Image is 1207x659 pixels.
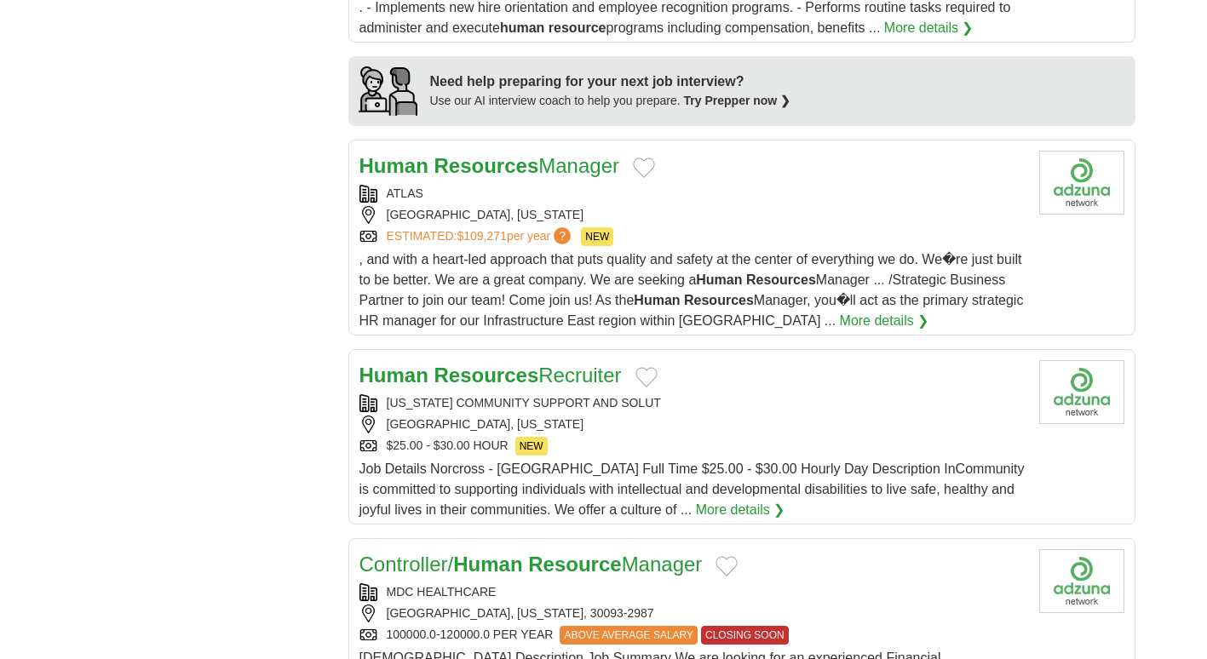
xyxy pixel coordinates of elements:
[701,626,789,645] span: CLOSING SOON
[359,252,1024,328] span: , and with a heart-led approach that puts quality and safety at the center of everything we do. W...
[430,72,791,92] div: Need help preparing for your next job interview?
[581,227,613,246] span: NEW
[359,461,1025,517] span: Job Details Norcross - [GEOGRAPHIC_DATA] Full Time $25.00 - $30.00 Hourly Day Description InCommu...
[434,364,539,387] strong: Resources
[554,227,571,244] span: ?
[684,94,791,107] a: Try Prepper now ❯
[840,311,929,331] a: More details ❯
[549,20,606,35] strong: resource
[359,605,1026,622] div: [GEOGRAPHIC_DATA], [US_STATE], 30093-2987
[884,18,974,38] a: More details ❯
[528,553,621,576] strong: Resource
[634,293,680,307] strong: Human
[696,500,785,520] a: More details ❯
[746,272,816,287] strong: Resources
[515,437,548,456] span: NEW
[359,206,1026,224] div: [GEOGRAPHIC_DATA], [US_STATE]
[359,626,1026,645] div: 100000.0-120000.0 PER YEAR
[359,154,428,177] strong: Human
[359,437,1026,456] div: $25.00 - $30.00 HOUR
[359,364,428,387] strong: Human
[359,364,622,387] a: Human ResourcesRecruiter
[359,154,619,177] a: Human ResourcesManager
[387,227,575,246] a: ESTIMATED:$109,271per year?
[430,92,791,110] div: Use our AI interview coach to help you prepare.
[359,185,1026,203] div: ATLAS
[716,556,738,576] button: Add to favorite jobs
[1039,360,1124,424] img: Company logo
[500,20,544,35] strong: human
[1039,151,1124,215] img: Company logo
[633,158,655,178] button: Add to favorite jobs
[359,415,1026,433] div: [GEOGRAPHIC_DATA], [US_STATE]
[457,229,506,243] span: $109,271
[696,272,742,287] strong: Human
[560,626,698,645] span: ABOVE AVERAGE SALARY
[453,553,522,576] strong: Human
[359,583,1026,601] div: MDC HEALTHCARE
[684,293,754,307] strong: Resources
[635,367,658,387] button: Add to favorite jobs
[1039,549,1124,613] img: Company logo
[359,553,703,576] a: Controller/Human ResourceManager
[359,394,1026,412] div: [US_STATE] COMMUNITY SUPPORT AND SOLUT
[434,154,539,177] strong: Resources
